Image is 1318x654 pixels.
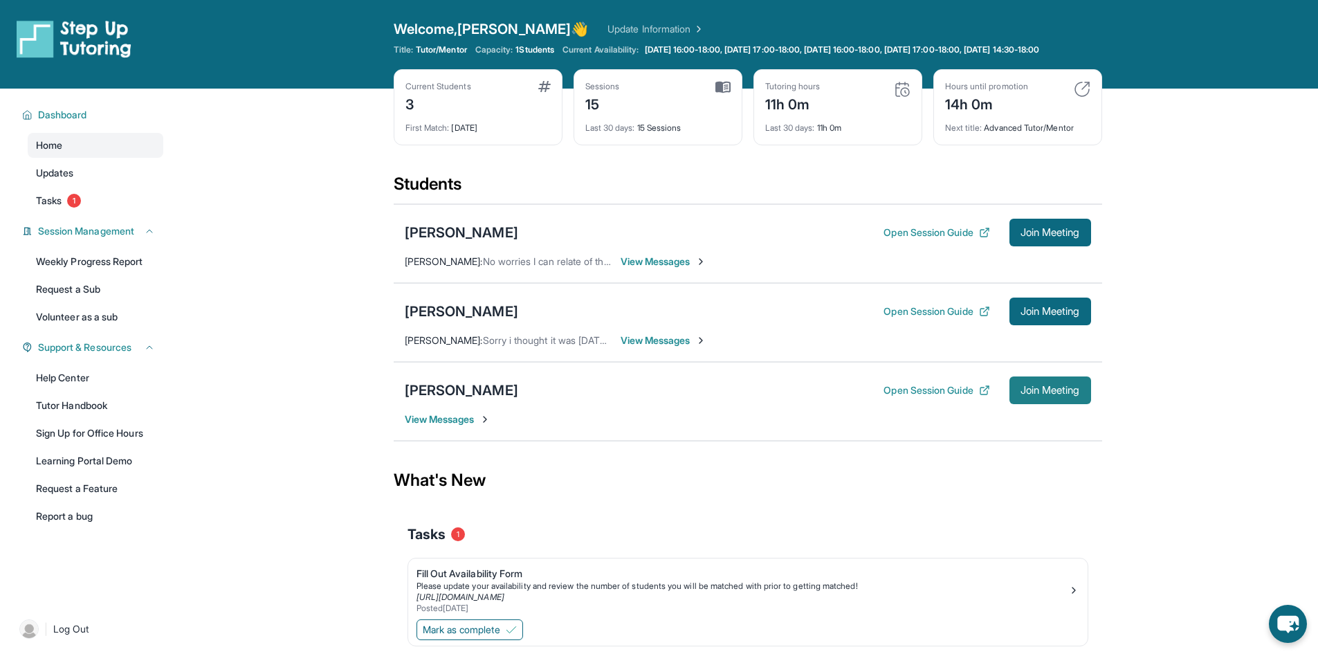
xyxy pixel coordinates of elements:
[405,223,518,242] div: [PERSON_NAME]
[394,19,589,39] span: Welcome, [PERSON_NAME] 👋
[479,414,491,425] img: Chevron-Right
[1020,307,1080,316] span: Join Meeting
[1009,219,1091,246] button: Join Meeting
[483,255,801,267] span: No worries I can relate of things coming up we can keep it at 7 that's fine
[451,527,465,541] span: 1
[28,421,163,446] a: Sign Up for Office Hours
[38,340,131,354] span: Support & Resources
[695,256,706,267] img: Chevron-Right
[884,226,989,239] button: Open Session Guide
[483,334,720,346] span: Sorry i thought it was [DATE] but yes ill have him login
[405,381,518,400] div: [PERSON_NAME]
[405,92,471,114] div: 3
[765,81,821,92] div: Tutoring hours
[417,603,1068,614] div: Posted [DATE]
[28,393,163,418] a: Tutor Handbook
[36,194,62,208] span: Tasks
[394,450,1102,511] div: What's New
[19,619,39,639] img: user-img
[33,340,155,354] button: Support & Resources
[690,22,704,36] img: Chevron Right
[417,619,523,640] button: Mark as complete
[1009,376,1091,404] button: Join Meeting
[17,19,131,58] img: logo
[416,44,467,55] span: Tutor/Mentor
[28,188,163,213] a: Tasks1
[394,173,1102,203] div: Students
[36,138,62,152] span: Home
[14,614,163,644] a: |Log Out
[38,224,134,238] span: Session Management
[36,166,74,180] span: Updates
[417,567,1068,581] div: Fill Out Availability Form
[408,558,1088,617] a: Fill Out Availability FormPlease update your availability and review the number of students you w...
[405,114,551,134] div: [DATE]
[884,383,989,397] button: Open Session Guide
[765,92,821,114] div: 11h 0m
[515,44,554,55] span: 1 Students
[394,44,413,55] span: Title:
[33,108,155,122] button: Dashboard
[405,412,491,426] span: View Messages
[715,81,731,93] img: card
[475,44,513,55] span: Capacity:
[417,592,504,602] a: [URL][DOMAIN_NAME]
[585,122,635,133] span: Last 30 days :
[67,194,81,208] span: 1
[1020,228,1080,237] span: Join Meeting
[1009,298,1091,325] button: Join Meeting
[884,305,989,318] button: Open Session Guide
[44,621,48,637] span: |
[405,302,518,321] div: [PERSON_NAME]
[405,334,483,346] span: [PERSON_NAME] :
[408,525,446,544] span: Tasks
[607,22,704,36] a: Update Information
[765,114,910,134] div: 11h 0m
[405,255,483,267] span: [PERSON_NAME] :
[585,114,731,134] div: 15 Sessions
[562,44,639,55] span: Current Availability:
[1074,81,1090,98] img: card
[28,504,163,529] a: Report a bug
[28,161,163,185] a: Updates
[423,623,500,637] span: Mark as complete
[38,108,87,122] span: Dashboard
[506,624,517,635] img: Mark as complete
[405,81,471,92] div: Current Students
[945,92,1028,114] div: 14h 0m
[28,365,163,390] a: Help Center
[695,335,706,346] img: Chevron-Right
[621,255,707,269] span: View Messages
[945,122,982,133] span: Next title :
[894,81,910,98] img: card
[945,114,1090,134] div: Advanced Tutor/Mentor
[28,305,163,329] a: Volunteer as a sub
[28,476,163,501] a: Request a Feature
[1020,386,1080,394] span: Join Meeting
[642,44,1043,55] a: [DATE] 16:00-18:00, [DATE] 17:00-18:00, [DATE] 16:00-18:00, [DATE] 17:00-18:00, [DATE] 14:30-18:00
[765,122,815,133] span: Last 30 days :
[28,277,163,302] a: Request a Sub
[28,249,163,274] a: Weekly Progress Report
[945,81,1028,92] div: Hours until promotion
[28,133,163,158] a: Home
[645,44,1040,55] span: [DATE] 16:00-18:00, [DATE] 17:00-18:00, [DATE] 16:00-18:00, [DATE] 17:00-18:00, [DATE] 14:30-18:00
[538,81,551,92] img: card
[417,581,1068,592] div: Please update your availability and review the number of students you will be matched with prior ...
[53,622,89,636] span: Log Out
[33,224,155,238] button: Session Management
[405,122,450,133] span: First Match :
[621,334,707,347] span: View Messages
[585,81,620,92] div: Sessions
[28,448,163,473] a: Learning Portal Demo
[585,92,620,114] div: 15
[1269,605,1307,643] button: chat-button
